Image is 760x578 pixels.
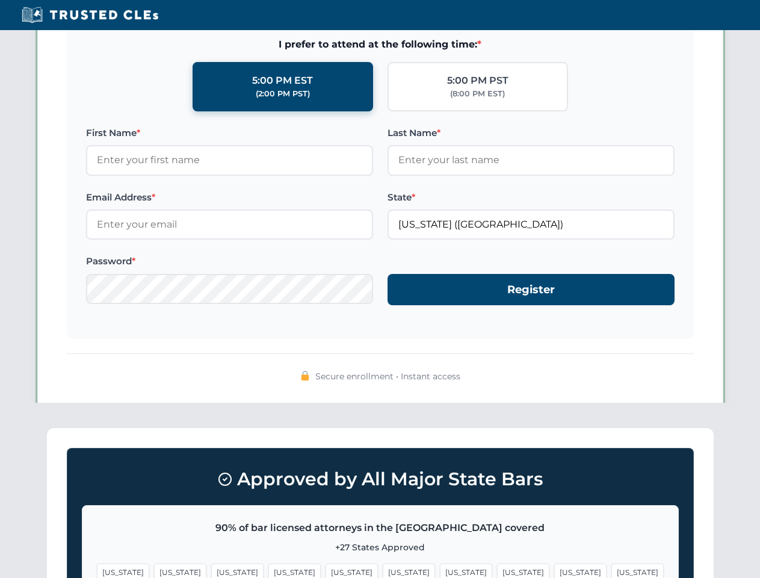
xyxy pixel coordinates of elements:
[447,73,508,89] div: 5:00 PM PST
[252,73,313,89] div: 5:00 PM EST
[86,254,373,269] label: Password
[86,126,373,140] label: First Name
[97,541,664,554] p: +27 States Approved
[450,88,505,100] div: (8:00 PM EST)
[300,371,310,381] img: 🔒
[86,210,373,240] input: Enter your email
[18,6,162,24] img: Trusted CLEs
[388,190,675,205] label: State
[86,145,373,175] input: Enter your first name
[388,145,675,175] input: Enter your last name
[86,190,373,205] label: Email Address
[256,88,310,100] div: (2:00 PM PST)
[86,37,675,52] span: I prefer to attend at the following time:
[97,520,664,536] p: 90% of bar licensed attorneys in the [GEOGRAPHIC_DATA] covered
[388,126,675,140] label: Last Name
[388,274,675,306] button: Register
[388,210,675,240] input: California (CA)
[82,463,679,496] h3: Approved by All Major State Bars
[315,370,460,383] span: Secure enrollment • Instant access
